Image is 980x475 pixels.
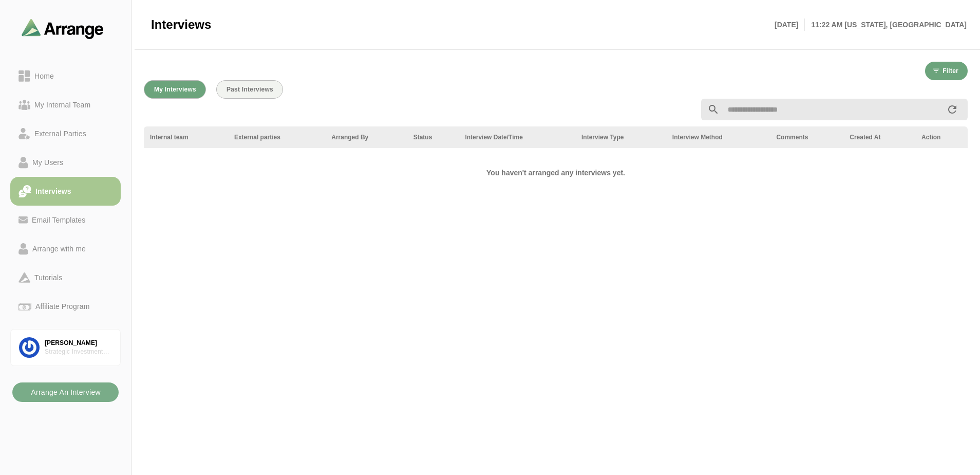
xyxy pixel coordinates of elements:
span: Interviews [151,17,211,32]
button: Filter [925,62,968,80]
div: Created At [850,133,909,142]
div: Status [413,133,453,142]
div: Arranged By [331,133,401,142]
a: Tutorials [10,263,121,292]
div: Interview Method [672,133,764,142]
button: My Interviews [144,80,206,99]
h2: You haven't arranged any interviews yet. [357,167,755,179]
p: 11:22 AM [US_STATE], [GEOGRAPHIC_DATA] [805,19,967,31]
div: Arrange with me [28,243,90,255]
div: Action [921,133,962,142]
div: Interviews [31,185,76,197]
a: My Users [10,148,121,177]
div: External parties [234,133,319,142]
a: Interviews [10,177,121,206]
button: Past Interviews [216,80,283,99]
a: Affiliate Program [10,292,121,321]
div: External Parties [30,127,90,140]
a: Arrange with me [10,234,121,263]
div: My Users [28,156,67,169]
div: [PERSON_NAME] [45,339,112,348]
img: arrangeai-name-small-logo.4d2b8aee.svg [22,19,104,39]
a: Email Templates [10,206,121,234]
div: Strategic Investment Group [45,348,112,356]
div: Affiliate Program [31,300,93,313]
div: Interview Type [581,133,660,142]
div: My Internal Team [30,99,95,111]
span: Past Interviews [226,86,273,93]
div: Interview Date/Time [465,133,569,142]
i: appended action [946,103,958,116]
a: Home [10,62,121,90]
a: External Parties [10,119,121,148]
div: Comments [776,133,837,142]
b: Arrange An Interview [30,382,101,402]
button: Arrange An Interview [12,382,119,402]
div: Internal team [150,133,222,142]
span: My Interviews [154,86,196,93]
span: Filter [942,67,958,75]
div: Tutorials [30,271,66,284]
div: Home [30,70,58,82]
p: [DATE] [775,19,805,31]
a: [PERSON_NAME]Strategic Investment Group [10,329,121,366]
a: My Internal Team [10,90,121,119]
div: Email Templates [28,214,89,226]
